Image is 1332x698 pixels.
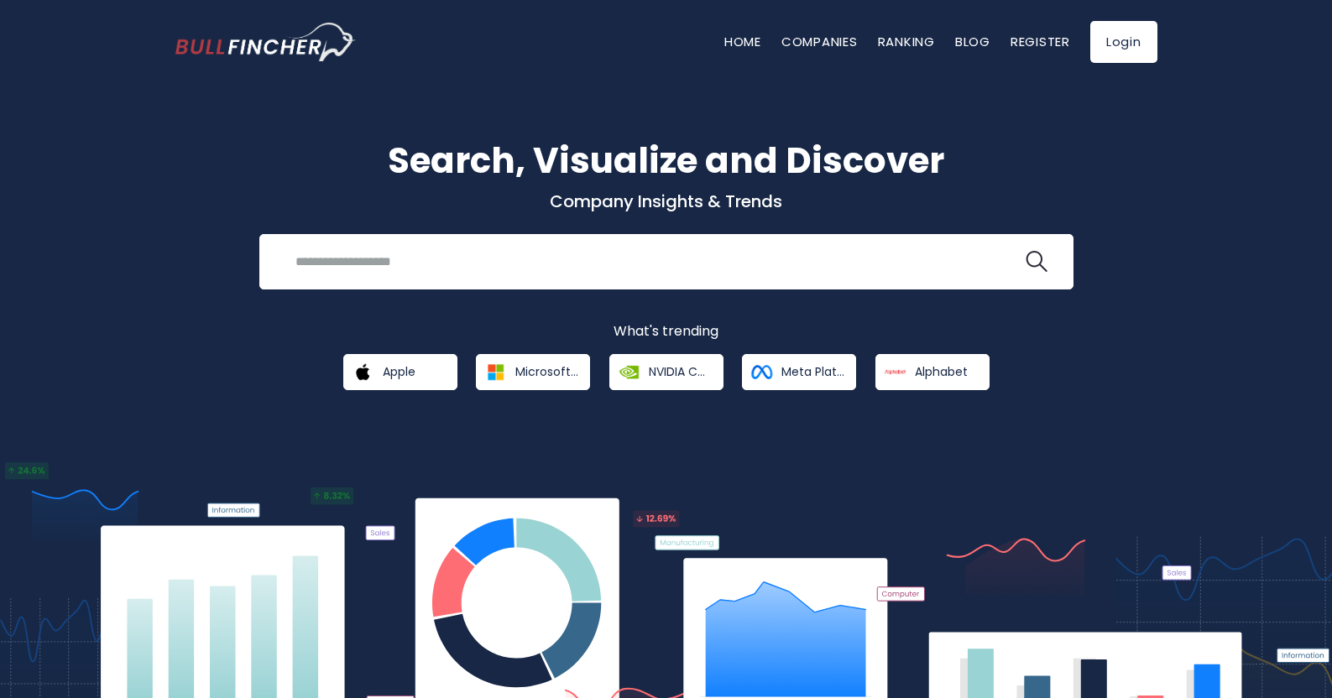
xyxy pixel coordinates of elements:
[175,23,356,61] a: Go to homepage
[781,364,844,379] span: Meta Platforms
[915,364,968,379] span: Alphabet
[175,134,1157,187] h1: Search, Visualize and Discover
[609,354,723,390] a: NVIDIA Corporation
[781,33,858,50] a: Companies
[742,354,856,390] a: Meta Platforms
[878,33,935,50] a: Ranking
[383,364,415,379] span: Apple
[476,354,590,390] a: Microsoft Corporation
[875,354,990,390] a: Alphabet
[1026,251,1047,273] img: search icon
[175,23,356,61] img: bullfincher logo
[343,354,457,390] a: Apple
[1090,21,1157,63] a: Login
[649,364,712,379] span: NVIDIA Corporation
[175,190,1157,212] p: Company Insights & Trends
[175,323,1157,341] p: What's trending
[955,33,990,50] a: Blog
[724,33,761,50] a: Home
[1011,33,1070,50] a: Register
[515,364,578,379] span: Microsoft Corporation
